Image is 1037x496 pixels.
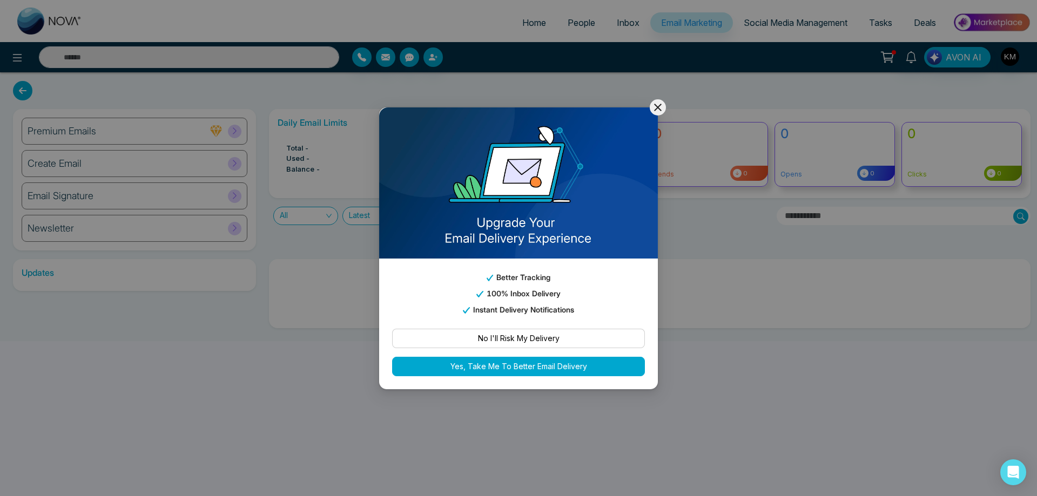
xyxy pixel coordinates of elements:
img: tick_email_template.svg [463,307,469,313]
p: Better Tracking [392,271,645,283]
img: tick_email_template.svg [487,275,493,281]
button: Yes, Take Me To Better Email Delivery [392,356,645,376]
div: Open Intercom Messenger [1000,459,1026,485]
button: No I'll Risk My Delivery [392,328,645,348]
img: email_template_bg.png [379,107,658,259]
p: Instant Delivery Notifications [392,303,645,315]
img: tick_email_template.svg [476,291,483,297]
p: 100% Inbox Delivery [392,287,645,299]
